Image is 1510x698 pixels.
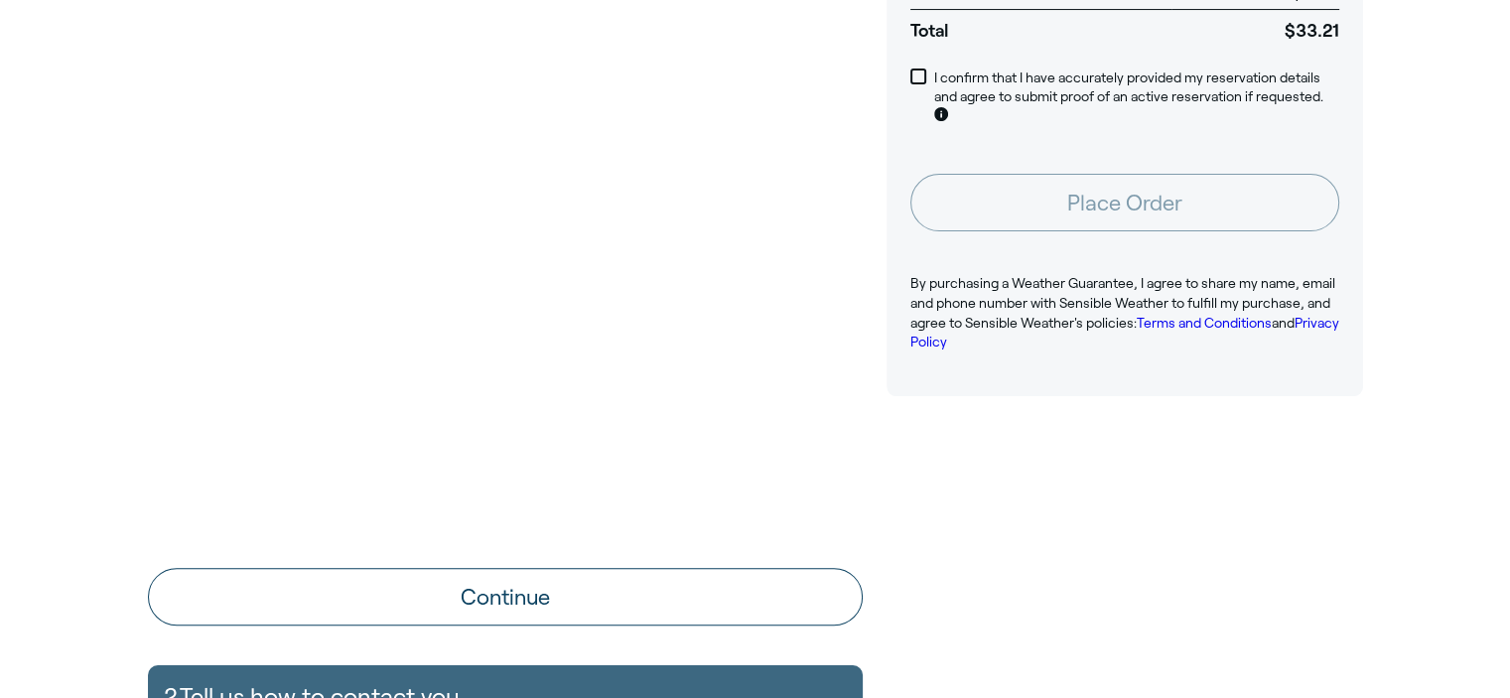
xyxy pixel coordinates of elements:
[148,485,863,539] iframe: PayPal-paypal
[910,9,1171,43] span: Total
[887,428,1363,567] iframe: Customer reviews powered by Trustpilot
[910,174,1339,231] button: Place Order
[934,69,1339,127] p: I confirm that I have accurately provided my reservation details and agree to submit proof of an ...
[1137,315,1272,331] a: Terms and Conditions
[148,568,863,626] button: Continue
[910,274,1339,351] p: By purchasing a Weather Guarantee, I agree to share my name, email and phone number with Sensible...
[1171,9,1339,43] span: $33.21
